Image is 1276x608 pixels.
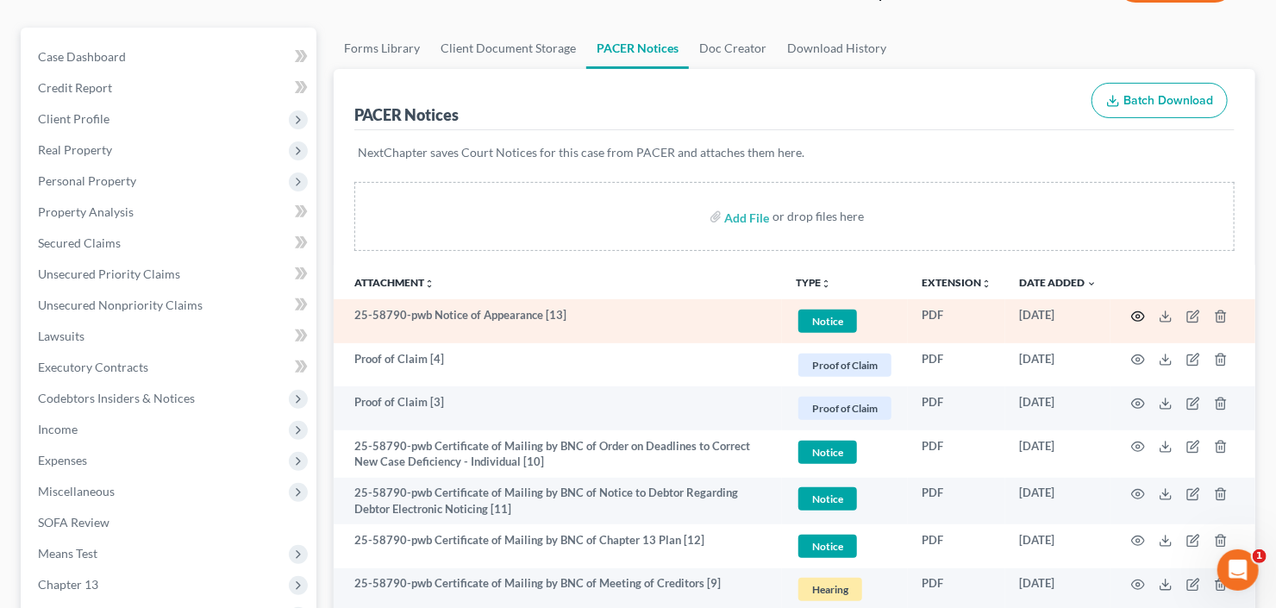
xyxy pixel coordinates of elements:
span: Notice [798,487,857,511]
td: 25-58790-pwb Certificate of Mailing by BNC of Order on Deadlines to Correct New Case Deficiency -... [334,430,782,478]
a: Credit Report [24,72,316,103]
p: NextChapter saves Court Notices for this case from PACER and attaches them here. [358,144,1231,161]
span: Notice [798,535,857,558]
td: PDF [908,524,1005,568]
td: Proof of Claim [3] [334,386,782,430]
a: Property Analysis [24,197,316,228]
td: PDF [908,386,1005,430]
a: Case Dashboard [24,41,316,72]
a: Notice [796,532,894,561]
a: Doc Creator [689,28,777,69]
td: PDF [908,343,1005,387]
a: Unsecured Priority Claims [24,259,316,290]
a: Secured Claims [24,228,316,259]
a: Notice [796,485,894,513]
i: unfold_more [981,279,991,289]
a: Proof of Claim [796,351,894,379]
span: Credit Report [38,80,112,95]
a: Download History [777,28,897,69]
a: Notice [796,307,894,335]
span: Proof of Claim [798,397,891,420]
span: Batch Download [1123,93,1213,108]
td: PDF [908,299,1005,343]
iframe: Intercom live chat [1217,549,1259,591]
td: PDF [908,478,1005,525]
span: 1 [1253,549,1267,563]
a: Proof of Claim [796,394,894,423]
span: Notice [798,441,857,464]
i: expand_more [1086,279,1097,289]
div: PACER Notices [354,104,459,125]
td: Proof of Claim [4] [334,343,782,387]
td: 25-58790-pwb Certificate of Mailing by BNC of Notice to Debtor Regarding Debtor Electronic Notici... [334,478,782,525]
span: Real Property [38,142,112,157]
span: Case Dashboard [38,49,126,64]
span: Executory Contracts [38,360,148,374]
span: Chapter 13 [38,577,98,592]
span: Unsecured Nonpriority Claims [38,298,203,312]
span: Secured Claims [38,235,121,250]
span: Proof of Claim [798,354,891,377]
td: [DATE] [1005,524,1110,568]
button: TYPEunfold_more [796,278,831,289]
a: Hearing [796,575,894,604]
span: Income [38,422,78,436]
span: Property Analysis [38,204,134,219]
span: Miscellaneous [38,484,115,498]
span: Means Test [38,546,97,561]
a: Executory Contracts [24,352,316,383]
span: Notice [798,310,857,333]
span: Lawsuits [38,329,84,343]
span: Hearing [798,578,862,601]
a: Unsecured Nonpriority Claims [24,290,316,321]
button: Batch Download [1091,83,1228,119]
i: unfold_more [424,279,435,289]
a: Lawsuits [24,321,316,352]
a: PACER Notices [586,28,689,69]
a: Forms Library [334,28,430,69]
td: 25-58790-pwb Certificate of Mailing by BNC of Chapter 13 Plan [12] [334,524,782,568]
a: Client Document Storage [430,28,586,69]
span: SOFA Review [38,515,109,530]
a: Attachmentunfold_more [354,276,435,289]
a: Date Added expand_more [1019,276,1097,289]
a: Extensionunfold_more [922,276,991,289]
a: Notice [796,438,894,467]
td: [DATE] [1005,386,1110,430]
td: [DATE] [1005,478,1110,525]
span: Client Profile [38,111,109,126]
td: 25-58790-pwb Notice of Appearance [13] [334,299,782,343]
td: [DATE] [1005,299,1110,343]
a: SOFA Review [24,507,316,538]
i: unfold_more [821,279,831,289]
td: [DATE] [1005,430,1110,478]
div: or drop files here [773,208,865,225]
span: Personal Property [38,173,136,188]
td: [DATE] [1005,343,1110,387]
span: Expenses [38,453,87,467]
td: PDF [908,430,1005,478]
span: Codebtors Insiders & Notices [38,391,195,405]
span: Unsecured Priority Claims [38,266,180,281]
